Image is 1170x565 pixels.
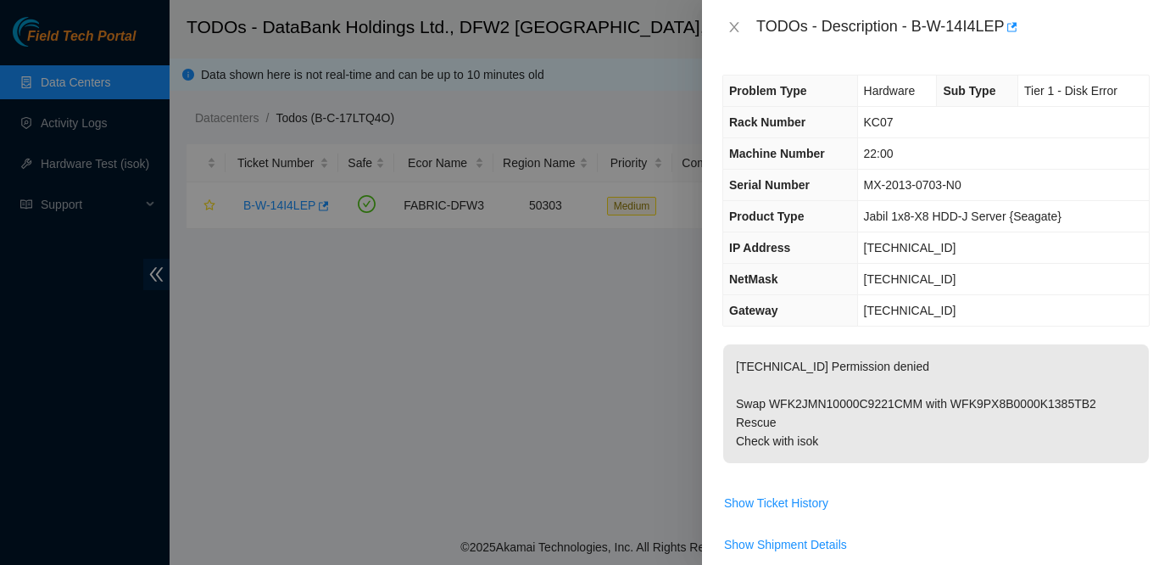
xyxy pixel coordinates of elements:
div: TODOs - Description - B-W-14I4LEP [756,14,1150,41]
button: Show Ticket History [723,489,829,517]
span: Rack Number [729,115,805,129]
span: IP Address [729,241,790,255]
span: Machine Number [729,147,825,160]
span: Show Shipment Details [724,535,847,554]
span: NetMask [729,272,778,286]
span: Jabil 1x8-X8 HDD-J Server {Seagate} [864,210,1061,223]
span: Tier 1 - Disk Error [1024,84,1117,98]
span: Product Type [729,210,804,223]
span: Problem Type [729,84,807,98]
span: 22:00 [864,147,894,160]
span: Serial Number [729,178,810,192]
span: [TECHNICAL_ID] [864,304,956,317]
button: Show Shipment Details [723,531,848,558]
span: Sub Type [943,84,995,98]
span: close [727,20,741,34]
span: [TECHNICAL_ID] [864,241,956,255]
span: Hardware [864,84,916,98]
span: Gateway [729,304,778,317]
span: Show Ticket History [724,494,828,512]
span: [TECHNICAL_ID] [864,272,956,286]
button: Close [722,20,746,36]
p: [TECHNICAL_ID] Permission denied Swap WFK2JMN10000C9221CMM with WFK9PX8B0000K1385TB2 Rescue Check... [723,344,1149,463]
span: KC07 [864,115,894,129]
span: MX-2013-0703-N0 [864,178,961,192]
